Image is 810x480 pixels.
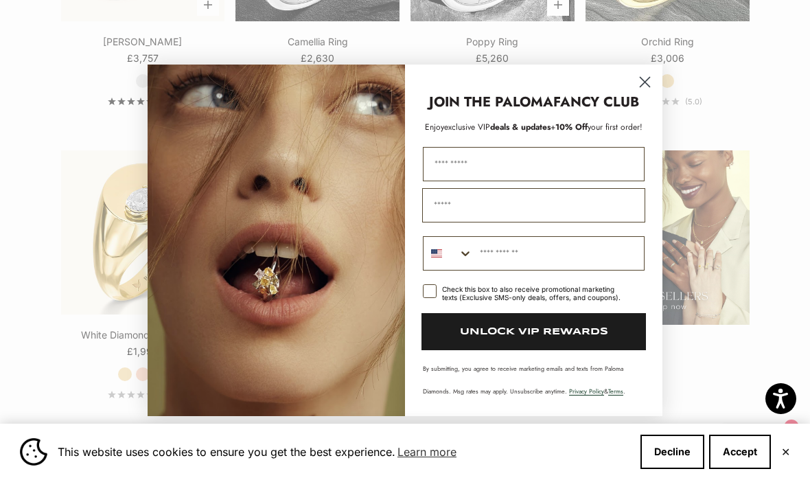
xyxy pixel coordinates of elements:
[423,364,645,396] p: By submitting, you agree to receive marketing emails and texts from Paloma Diamonds. Msg rates ma...
[20,438,47,466] img: Cookie banner
[709,435,771,469] button: Accept
[423,147,645,181] input: First Name
[555,121,588,133] span: 10% Off
[781,448,790,456] button: Close
[425,121,444,133] span: Enjoy
[395,442,459,462] a: Learn more
[444,121,551,133] span: deals & updates
[58,442,629,462] span: This website uses cookies to ensure you get the best experience.
[422,188,645,222] input: Email
[640,435,704,469] button: Decline
[431,248,442,259] img: United States
[444,121,490,133] span: exclusive VIP
[148,65,405,416] img: Loading...
[553,92,639,112] strong: FANCY CLUB
[442,285,628,301] div: Check this box to also receive promotional marketing texts (Exclusive SMS-only deals, offers, and...
[551,121,643,133] span: + your first order!
[429,92,553,112] strong: JOIN THE PALOMA
[608,387,623,396] a: Terms
[569,387,604,396] a: Privacy Policy
[633,70,657,94] button: Close dialog
[569,387,625,396] span: & .
[424,237,473,270] button: Search Countries
[473,237,644,270] input: Phone Number
[421,313,646,350] button: UNLOCK VIP REWARDS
